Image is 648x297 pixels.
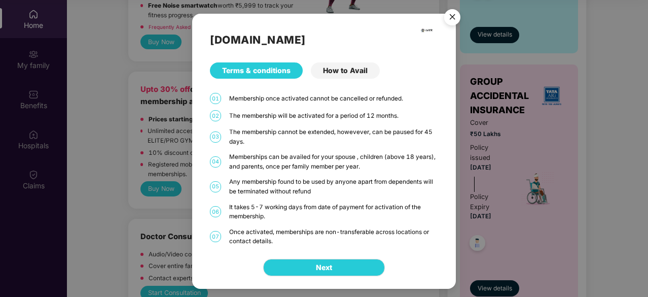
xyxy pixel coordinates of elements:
img: cult.png [420,24,433,37]
h2: [DOMAIN_NAME] [210,31,438,48]
span: 04 [210,156,221,167]
span: 02 [210,110,221,121]
div: Memberships can be availed for your spouse , children (above 18 years), and parents, once per fam... [229,152,438,171]
div: How to Avail [311,62,380,79]
span: Next [316,261,332,273]
span: 01 [210,93,221,104]
div: Any membership found to be used by anyone apart from dependents will be terminated without refund [229,177,438,196]
button: Next [263,258,385,276]
div: Terms & conditions [210,62,303,79]
div: The membership will be activated for a period of 12 months. [229,111,438,120]
span: 05 [210,181,221,192]
span: 03 [210,131,221,142]
div: It takes 5-7 working days from date of payment for activation of the membership. [229,202,438,221]
div: Once activated, memberships are non-transferable across locations or contact details. [229,227,438,246]
img: svg+xml;base64,PHN2ZyB4bWxucz0iaHR0cDovL3d3dy53My5vcmcvMjAwMC9zdmciIHdpZHRoPSI1NiIgaGVpZ2h0PSI1Ni... [438,4,466,32]
span: 06 [210,206,221,217]
div: Membership once activated cannot be cancelled or refunded. [229,93,438,103]
div: The membership cannot be extended, howevever, can be paused for 45 days. [229,127,438,146]
span: 07 [210,231,221,242]
button: Close [438,4,465,31]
